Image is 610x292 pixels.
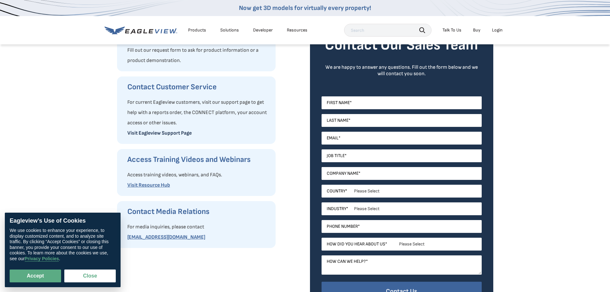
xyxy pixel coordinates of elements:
input: Search [344,24,432,37]
div: Eagleview’s Use of Cookies [10,217,116,225]
a: Visit Resource Hub [127,182,170,188]
div: We use cookies to enhance your experience, to display customized content, and to analyze site tra... [10,228,116,261]
p: For media inquiries, please contact [127,222,269,232]
a: Privacy Policies [25,256,59,261]
button: Accept [10,270,61,282]
h3: Contact Customer Service [127,82,269,92]
h3: Access Training Videos and Webinars [127,155,269,165]
div: Products [188,27,206,33]
div: Solutions [220,27,239,33]
button: Close [64,270,116,282]
a: Buy [473,27,480,33]
a: Visit Eagleview Support Page [127,130,192,136]
div: Login [492,27,503,33]
a: Now get 3D models for virtually every property! [239,4,371,12]
div: Talk To Us [442,27,461,33]
a: Developer [253,27,273,33]
div: Resources [287,27,307,33]
p: For current Eagleview customers, visit our support page to get help with a reports order, the CON... [127,97,269,128]
p: Fill out our request form to ask for product information or a product demonstration. [127,45,269,66]
h3: Contact Media Relations [127,207,269,217]
p: Access training videos, webinars, and FAQs. [127,170,269,180]
a: [EMAIL_ADDRESS][DOMAIN_NAME] [127,234,205,240]
strong: Contact Our Sales Team [325,36,478,54]
div: We are happy to answer any questions. Fill out the form below and we will contact you soon. [322,64,482,77]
